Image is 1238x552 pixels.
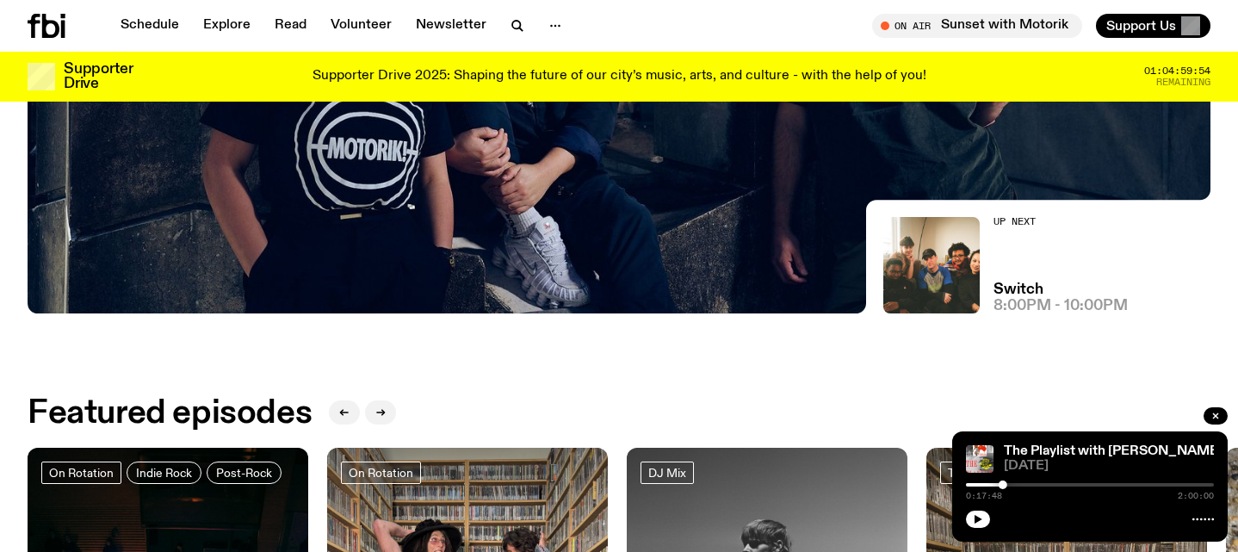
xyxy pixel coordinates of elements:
span: Support Us [1106,18,1176,34]
h2: Up Next [993,217,1128,226]
a: Talk [940,462,975,484]
span: On Rotation [49,466,114,479]
h3: Supporter Drive [64,62,133,91]
span: Post-Rock [216,466,272,479]
button: Support Us [1096,14,1210,38]
a: On Rotation [41,462,121,484]
a: Post-Rock [207,462,282,484]
span: 01:04:59:54 [1144,66,1210,76]
a: Newsletter [405,14,497,38]
span: 2:00:00 [1178,492,1214,500]
button: On AirSunset with Motorik [872,14,1082,38]
a: Explore [193,14,261,38]
span: 0:17:48 [966,492,1002,500]
a: Read [264,14,317,38]
span: DJ Mix [648,466,686,479]
span: On Rotation [349,466,413,479]
span: 8:00pm - 10:00pm [993,299,1128,313]
span: [DATE] [1004,460,1214,473]
h2: Featured episodes [28,398,312,429]
a: Volunteer [320,14,402,38]
a: Indie Rock [127,462,201,484]
span: Talk [948,466,968,479]
span: Remaining [1156,78,1210,87]
a: On Rotation [341,462,421,484]
a: Switch [993,282,1043,297]
span: Indie Rock [136,466,192,479]
img: A warm film photo of the switch team sitting close together. from left to right: Cedar, Lau, Sand... [883,217,980,313]
a: Schedule [110,14,189,38]
p: Supporter Drive 2025: Shaping the future of our city’s music, arts, and culture - with the help o... [313,69,926,84]
a: DJ Mix [641,462,694,484]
